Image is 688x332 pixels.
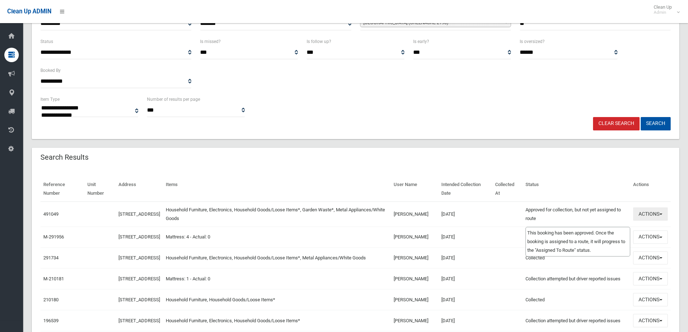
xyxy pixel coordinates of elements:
[391,177,439,202] th: User Name
[32,150,97,164] header: Search Results
[438,177,492,202] th: Intended Collection Date
[633,314,668,327] button: Actions
[438,310,492,331] td: [DATE]
[650,4,679,15] span: Clean Up
[633,207,668,221] button: Actions
[525,227,630,256] div: This booking has been approved. Once the booking is assigned to a route, it will progress to the ...
[438,268,492,289] td: [DATE]
[43,318,59,323] a: 196539
[147,95,200,103] label: Number of results per page
[163,177,390,202] th: Items
[118,211,160,217] a: [STREET_ADDRESS]
[40,95,60,103] label: Item Type
[7,8,51,15] span: Clean Up ADMIN
[523,310,630,331] td: Collection attempted but driver reported issues
[163,202,390,227] td: Household Furniture, Electronics, Household Goods/Loose Items*, Garden Waste*, Metal Appliances/W...
[40,38,53,46] label: Status
[118,234,160,240] a: [STREET_ADDRESS]
[520,38,545,46] label: Is oversized?
[118,297,160,302] a: [STREET_ADDRESS]
[118,255,160,260] a: [STREET_ADDRESS]
[492,177,523,202] th: Collected At
[43,211,59,217] a: 491049
[43,255,59,260] a: 291734
[593,117,640,130] a: Clear Search
[391,310,439,331] td: [PERSON_NAME]
[630,177,671,202] th: Actions
[163,310,390,331] td: Household Furniture, Electronics, Household Goods/Loose Items*
[307,38,331,46] label: Is follow up?
[163,247,390,268] td: Household Furniture, Electronics, Household Goods/Loose Items*, Metal Appliances/White Goods
[200,38,221,46] label: Is missed?
[633,230,668,244] button: Actions
[438,227,492,247] td: [DATE]
[523,177,630,202] th: Status
[391,247,439,268] td: [PERSON_NAME]
[391,227,439,247] td: [PERSON_NAME]
[523,268,630,289] td: Collection attempted but driver reported issues
[163,268,390,289] td: Mattress: 1 - Actual: 0
[523,247,630,268] td: Collected
[118,318,160,323] a: [STREET_ADDRESS]
[391,268,439,289] td: [PERSON_NAME]
[116,177,163,202] th: Address
[523,227,630,247] td: Collection attempted but driver reported issues
[40,66,61,74] label: Booked By
[391,202,439,227] td: [PERSON_NAME]
[40,177,85,202] th: Reference Number
[438,289,492,310] td: [DATE]
[413,38,429,46] label: Is early?
[43,234,64,240] a: M-291956
[633,293,668,306] button: Actions
[163,227,390,247] td: Mattress: 4 - Actual: 0
[438,202,492,227] td: [DATE]
[523,289,630,310] td: Collected
[163,289,390,310] td: Household Furniture, Household Goods/Loose Items*
[391,289,439,310] td: [PERSON_NAME]
[641,117,671,130] button: Search
[43,276,64,281] a: M-210181
[118,276,160,281] a: [STREET_ADDRESS]
[43,297,59,302] a: 210180
[633,251,668,265] button: Actions
[438,247,492,268] td: [DATE]
[523,202,630,227] td: Approved for collection, but not yet assigned to route
[654,10,672,15] small: Admin
[85,177,116,202] th: Unit Number
[633,272,668,285] button: Actions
